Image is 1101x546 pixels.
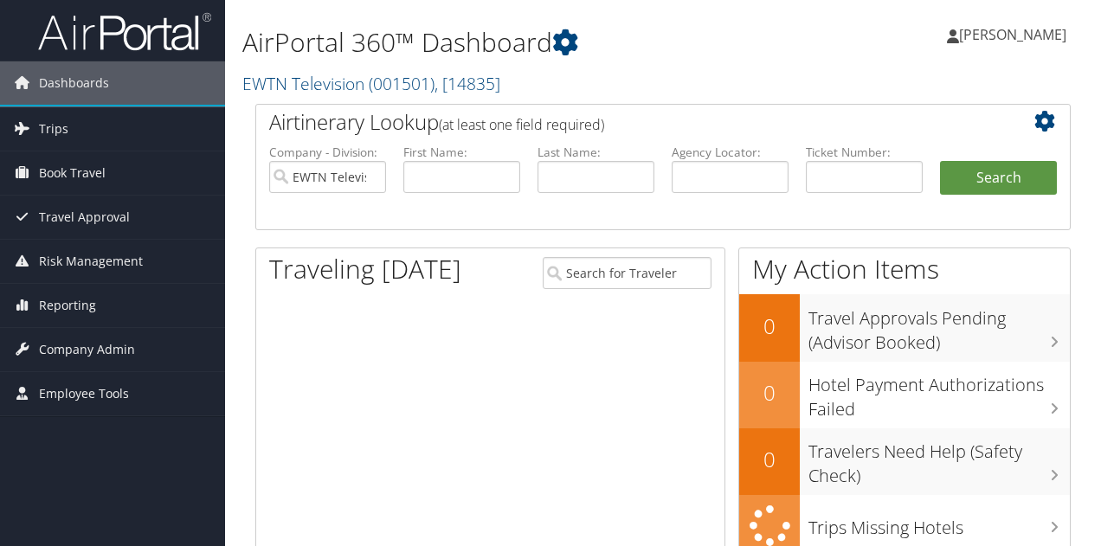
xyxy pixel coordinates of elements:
h2: 0 [739,312,800,341]
span: Travel Approval [39,196,130,239]
h3: Travelers Need Help (Safety Check) [808,431,1070,488]
label: Company - Division: [269,144,386,161]
span: ( 001501 ) [369,72,435,95]
span: , [ 14835 ] [435,72,500,95]
label: Agency Locator: [672,144,789,161]
a: 0Travel Approvals Pending (Advisor Booked) [739,294,1070,361]
span: [PERSON_NAME] [959,25,1066,44]
h3: Hotel Payment Authorizations Failed [808,364,1070,421]
span: Dashboards [39,61,109,105]
h2: 0 [739,445,800,474]
img: airportal-logo.png [38,11,211,52]
a: 0Hotel Payment Authorizations Failed [739,362,1070,428]
span: Risk Management [39,240,143,283]
span: Employee Tools [39,372,129,415]
a: 0Travelers Need Help (Safety Check) [739,428,1070,495]
h1: My Action Items [739,251,1070,287]
label: Ticket Number: [806,144,923,161]
span: Reporting [39,284,96,327]
h1: AirPortal 360™ Dashboard [242,24,803,61]
input: Search for Traveler [543,257,712,289]
h2: 0 [739,378,800,408]
a: [PERSON_NAME] [947,9,1084,61]
button: Search [940,161,1057,196]
span: Book Travel [39,151,106,195]
span: (at least one field required) [439,115,604,134]
label: Last Name: [538,144,654,161]
h2: Airtinerary Lookup [269,107,989,137]
label: First Name: [403,144,520,161]
span: Company Admin [39,328,135,371]
h3: Travel Approvals Pending (Advisor Booked) [808,298,1070,355]
a: EWTN Television [242,72,500,95]
span: Trips [39,107,68,151]
h3: Trips Missing Hotels [808,507,1070,540]
h1: Traveling [DATE] [269,251,461,287]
